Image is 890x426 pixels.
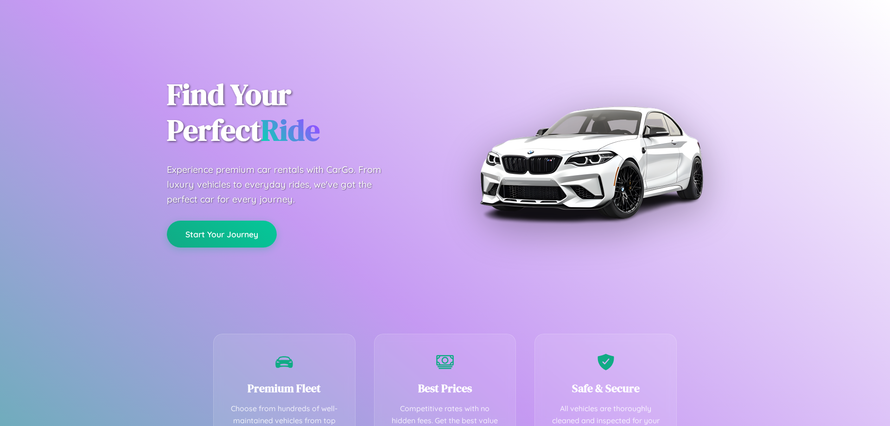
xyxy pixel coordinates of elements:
[228,381,341,396] h3: Premium Fleet
[261,110,320,150] span: Ride
[167,77,431,148] h1: Find Your Perfect
[167,162,399,207] p: Experience premium car rentals with CarGo. From luxury vehicles to everyday rides, we've got the ...
[475,46,707,278] img: Premium BMW car rental vehicle
[549,381,662,396] h3: Safe & Secure
[388,381,502,396] h3: Best Prices
[167,221,277,248] button: Start Your Journey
